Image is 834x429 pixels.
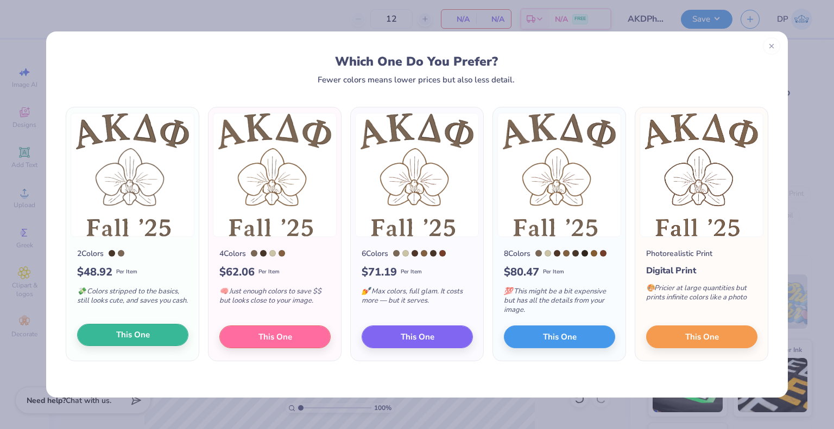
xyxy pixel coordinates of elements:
[504,248,530,259] div: 8 Colors
[543,330,577,343] span: This One
[554,250,560,257] div: 476 C
[219,280,331,316] div: Just enough colors to save $$ but looks close to your image.
[362,286,370,296] span: 💅
[219,264,255,280] span: $ 62.06
[563,250,570,257] div: 7505 C
[646,325,757,348] button: This One
[646,264,757,277] div: Digital Print
[116,268,137,276] span: Per Item
[279,250,285,257] div: 7505 C
[362,280,473,316] div: Max colors, full glam. It costs more — but it serves.
[362,264,397,280] span: $ 71.19
[219,325,331,348] button: This One
[251,250,257,257] div: 7531 C
[572,250,579,257] div: 7533 C
[430,250,437,257] div: 7533 C
[219,286,228,296] span: 🧠
[362,325,473,348] button: This One
[213,113,337,237] img: 4 color option
[685,330,719,343] span: This One
[646,248,712,259] div: Photorealistic Print
[421,250,427,257] div: 7505 C
[504,280,615,325] div: This might be a bit expensive but has all the details from your image.
[362,248,388,259] div: 6 Colors
[258,330,292,343] span: This One
[591,250,597,257] div: 7575 C
[109,250,115,257] div: 7533 C
[646,283,655,293] span: 🎨
[260,250,267,257] div: 7533 C
[401,268,422,276] span: Per Item
[439,250,446,257] div: 478 C
[258,268,280,276] span: Per Item
[640,113,763,237] img: Photorealistic preview
[600,250,606,257] div: 478 C
[535,250,542,257] div: 7531 C
[402,250,409,257] div: 454 C
[646,277,757,313] div: Pricier at large quantities but prints infinite colors like a photo
[77,248,104,259] div: 2 Colors
[219,248,246,259] div: 4 Colors
[77,280,188,316] div: Colors stripped to the basics, still looks cute, and saves you cash.
[412,250,418,257] div: 476 C
[76,54,757,69] div: Which One Do You Prefer?
[497,113,621,237] img: 8 color option
[116,329,150,341] span: This One
[355,113,479,237] img: 6 color option
[545,250,551,257] div: 454 C
[318,75,515,84] div: Fewer colors means lower prices but also less detail.
[269,250,276,257] div: 454 C
[504,286,513,296] span: 💯
[504,325,615,348] button: This One
[401,330,434,343] span: This One
[71,113,194,237] img: 2 color option
[582,250,588,257] div: Black 4 C
[77,264,112,280] span: $ 48.92
[504,264,539,280] span: $ 80.47
[77,324,188,347] button: This One
[543,268,564,276] span: Per Item
[393,250,400,257] div: 7531 C
[118,250,124,257] div: 7531 C
[77,286,86,296] span: 💸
